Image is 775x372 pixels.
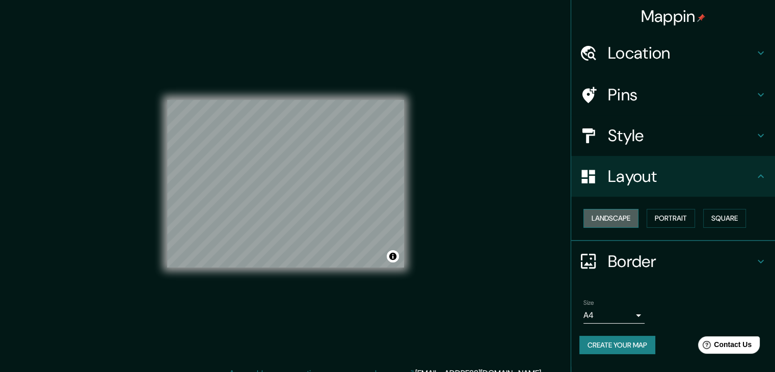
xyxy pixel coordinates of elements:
[583,209,638,228] button: Landscape
[608,166,755,187] h4: Layout
[579,336,655,355] button: Create your map
[703,209,746,228] button: Square
[647,209,695,228] button: Portrait
[697,14,705,22] img: pin-icon.png
[608,251,755,272] h4: Border
[583,298,594,307] label: Size
[571,156,775,197] div: Layout
[608,125,755,146] h4: Style
[684,332,764,361] iframe: Help widget launcher
[571,115,775,156] div: Style
[583,307,645,324] div: A4
[167,100,404,268] canvas: Map
[608,85,755,105] h4: Pins
[387,250,399,262] button: Toggle attribution
[641,6,706,26] h4: Mappin
[571,33,775,73] div: Location
[571,74,775,115] div: Pins
[608,43,755,63] h4: Location
[571,241,775,282] div: Border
